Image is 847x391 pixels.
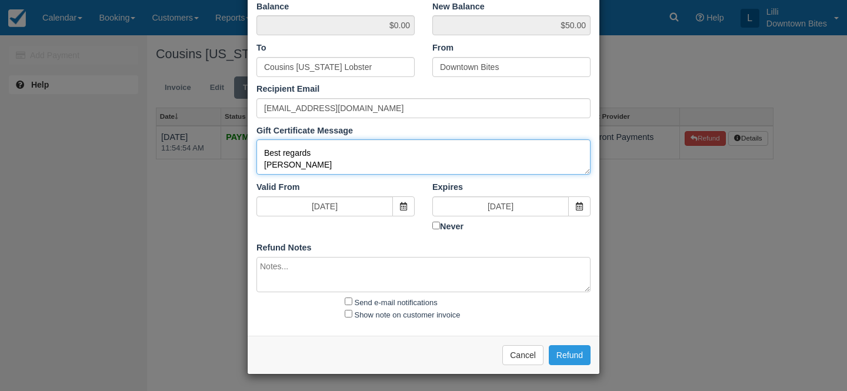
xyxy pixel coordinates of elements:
label: From [432,42,453,54]
label: New Balance [432,1,485,13]
input: Name [432,57,591,77]
label: Gift Certificate Message [256,125,353,137]
label: Show note on customer invoice [355,310,461,319]
label: Refund Notes [256,242,312,254]
input: Name [256,57,415,77]
label: Never [432,219,591,233]
label: Balance [256,1,289,13]
label: To [256,42,266,54]
input: Email [256,98,591,118]
label: Recipient Email [256,83,319,95]
label: Send e-mail notifications [355,298,438,307]
label: Expires [432,181,463,193]
button: Cancel [502,345,543,365]
span: $0.00 [256,15,415,35]
span: $50.00 [432,15,591,35]
button: Refund [549,345,591,365]
input: Never [432,222,440,229]
label: Valid From [256,181,300,193]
